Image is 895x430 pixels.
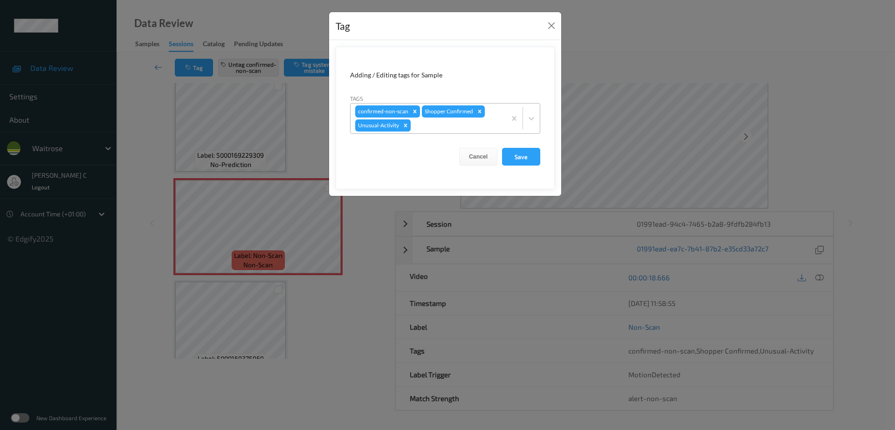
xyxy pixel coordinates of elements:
[350,70,540,80] div: Adding / Editing tags for Sample
[400,119,411,132] div: Remove Unusual-Activity
[502,148,540,166] button: Save
[459,148,497,166] button: Cancel
[355,105,410,118] div: confirmed-non-scan
[355,119,400,132] div: Unusual-Activity
[475,105,485,118] div: Remove Shopper Confirmed
[336,19,350,34] div: Tag
[410,105,420,118] div: Remove confirmed-non-scan
[350,94,363,103] label: Tags
[545,19,558,32] button: Close
[422,105,475,118] div: Shopper Confirmed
